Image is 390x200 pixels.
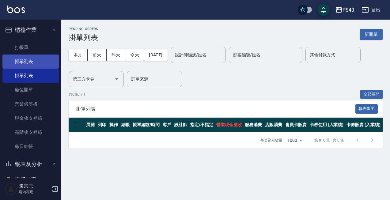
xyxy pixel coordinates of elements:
th: 卡券使用 (入業績) [308,118,345,132]
p: 第 0–0 筆 共 0 筆 [314,138,344,143]
button: 櫃檯作業 [2,22,59,38]
th: 設計師 [173,118,189,132]
p: 店內專用 [19,189,50,195]
th: 指定/不指定 [189,118,215,132]
th: 會員卡販賣 [284,118,308,132]
a: 報表匯出 [355,106,378,111]
button: 新開單 [360,29,383,40]
th: 店販消費 [263,118,284,132]
button: 前天 [88,49,107,61]
a: 每日結帳 [2,139,59,153]
div: PS40 [343,6,354,14]
button: 客戶管理 [2,172,59,188]
button: 登出 [359,4,383,16]
th: 帳單編號/時間 [131,118,161,132]
a: 新開單 [360,31,383,37]
h3: 掛單列表 [69,33,98,42]
p: 每頁顯示數量 [260,138,282,143]
span: 掛單列表 [76,106,355,112]
h2: Pending Orders [69,27,98,31]
img: Logo [7,6,25,13]
button: 昨天 [107,49,126,61]
button: 報表匯出 [355,104,378,114]
a: 帳單列表 [2,55,59,69]
h5: 陳宗志 [19,183,50,189]
a: 掛單列表 [2,69,59,83]
th: 操作 [108,118,119,132]
a: 座位開單 [2,83,59,97]
button: PS40 [333,4,357,16]
button: save [317,4,330,16]
button: [DATE] [144,49,167,61]
button: 全部展開 [360,90,383,99]
a: 高階收支登錄 [2,125,59,139]
th: 營業現金應收 [215,118,244,132]
th: 客戶 [161,118,173,132]
th: 列印 [96,118,108,132]
button: 本月 [69,49,88,61]
button: Open [112,74,122,84]
th: 展開 [85,118,96,132]
a: 現金收支登錄 [2,111,59,125]
p: 共 0 筆, 1 / 1 [69,92,85,97]
th: 卡券販賣 (入業績) [345,118,382,132]
a: 打帳單 [2,40,59,55]
th: 服務消費 [243,118,263,132]
th: 結帳 [119,118,131,132]
div: 1000 [285,132,305,149]
img: Person [5,183,17,195]
a: 營業儀表板 [2,97,59,111]
button: 報表及分析 [2,156,59,172]
button: 今天 [125,49,144,61]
